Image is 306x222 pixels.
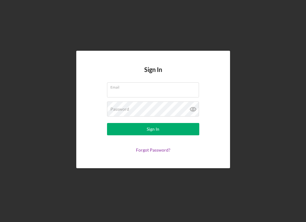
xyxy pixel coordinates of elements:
[110,83,199,89] label: Email
[147,123,159,135] div: Sign In
[110,107,129,112] label: Password
[144,66,162,82] h4: Sign In
[136,147,170,153] a: Forgot Password?
[107,123,199,135] button: Sign In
